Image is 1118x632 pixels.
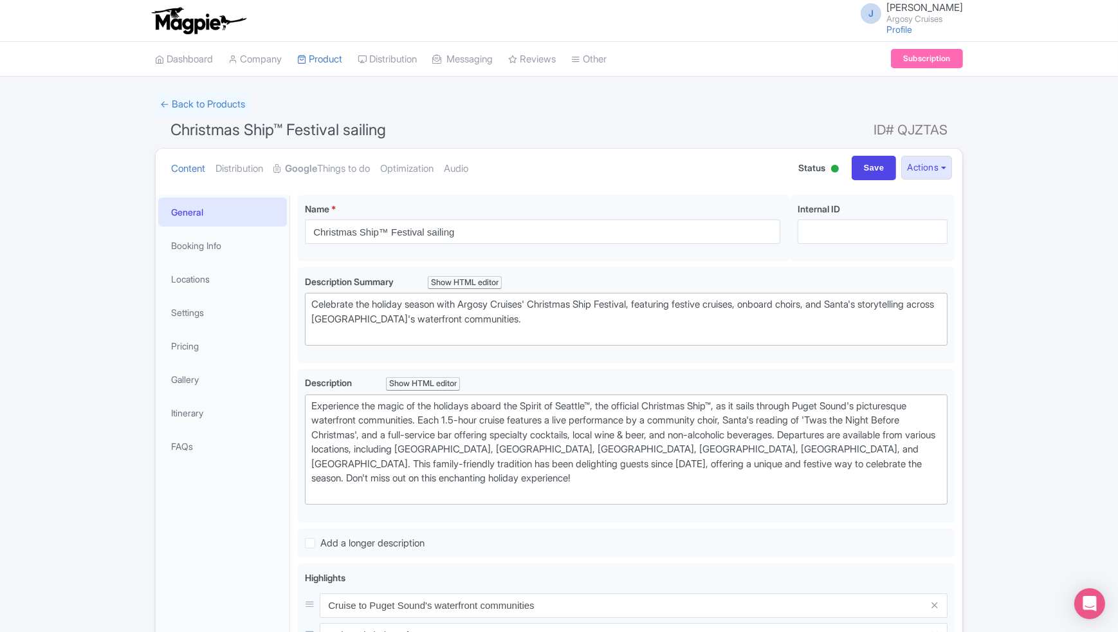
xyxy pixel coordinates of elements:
[799,161,826,174] span: Status
[311,297,941,341] div: Celebrate the holiday season with Argosy Cruises' Christmas Ship Festival, featuring festive crui...
[228,42,282,77] a: Company
[297,42,342,77] a: Product
[508,42,556,77] a: Reviews
[886,15,963,23] small: Argosy Cruises
[158,198,287,227] a: General
[305,203,329,214] span: Name
[149,6,248,35] img: logo-ab69f6fb50320c5b225c76a69d11143b.png
[285,162,317,176] strong: Google
[432,42,493,77] a: Messaging
[158,365,287,394] a: Gallery
[158,265,287,293] a: Locations
[155,92,250,117] a: ← Back to Products
[380,149,434,189] a: Optimization
[305,276,396,287] span: Description Summary
[571,42,607,77] a: Other
[891,49,963,68] a: Subscription
[305,572,345,583] span: Highlights
[158,331,287,360] a: Pricing
[886,1,963,14] span: [PERSON_NAME]
[861,3,881,24] span: J
[215,149,263,189] a: Distribution
[853,3,963,23] a: J [PERSON_NAME] Argosy Cruises
[158,231,287,260] a: Booking Info
[305,377,354,388] span: Description
[901,156,952,180] button: Actions
[428,276,502,290] div: Show HTML editor
[158,398,287,427] a: Itinerary
[311,399,941,501] div: Experience the magic of the holidays aboard the Spirit of Seattle™, the official Christmas Ship™,...
[273,149,370,189] a: GoogleThings to do
[170,120,386,139] span: Christmas Ship™ Festival sailing
[798,203,840,214] span: Internal ID
[829,160,841,180] div: Active
[320,537,425,549] span: Add a longer description
[886,24,912,35] a: Profile
[386,377,460,391] div: Show HTML editor
[358,42,417,77] a: Distribution
[171,149,205,189] a: Content
[852,156,897,180] input: Save
[1074,588,1105,619] div: Open Intercom Messenger
[158,298,287,327] a: Settings
[874,117,948,143] span: ID# QJZTAS
[155,42,213,77] a: Dashboard
[158,432,287,461] a: FAQs
[444,149,468,189] a: Audio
